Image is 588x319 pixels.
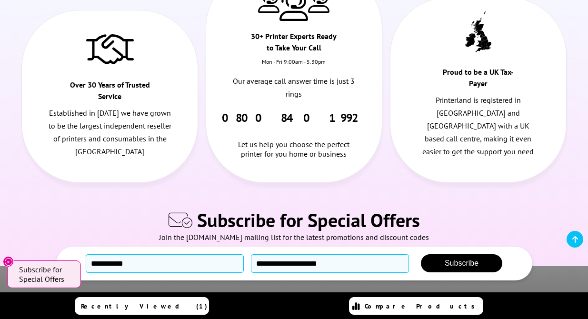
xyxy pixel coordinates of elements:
[197,208,420,232] span: Subscribe for Special Offers
[3,256,14,267] button: Close
[421,254,502,272] button: Subscribe
[232,75,356,100] p: Our average call answer time is just 3 rings
[434,66,522,94] div: Proud to be a UK Tax-Payer
[232,125,356,159] div: Let us help you choose the perfect printer for you home or business
[5,232,583,247] div: Join the [DOMAIN_NAME] mailing list for the latest promotions and discount codes
[465,11,491,55] img: UK tax payer
[206,58,382,75] div: Mon - Fri 9:00am - 5.30pm
[445,259,478,267] span: Subscribe
[222,110,366,125] a: 0800 840 1992
[365,302,480,310] span: Compare Products
[86,30,134,68] img: Trusted Service
[417,94,540,159] p: Printerland is registered in [GEOGRAPHIC_DATA] and [GEOGRAPHIC_DATA] with a UK based call centre,...
[66,79,154,107] div: Over 30 Years of Trusted Service
[75,297,209,315] a: Recently Viewed (1)
[81,302,208,310] span: Recently Viewed (1)
[250,30,338,58] div: 30+ Printer Experts Ready to Take Your Call
[48,107,171,159] p: Established in [DATE] we have grown to be the largest independent reseller of printers and consum...
[349,297,483,315] a: Compare Products
[19,265,71,284] span: Subscribe for Special Offers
